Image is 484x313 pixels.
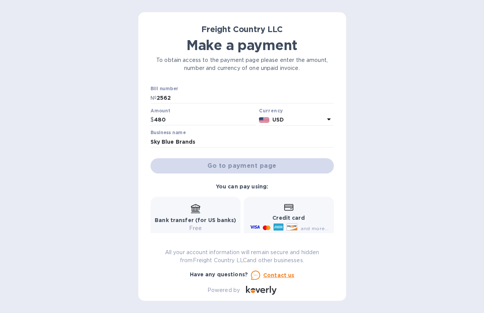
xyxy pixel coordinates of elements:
[301,225,329,231] span: and more...
[151,109,170,113] label: Amount
[272,215,304,221] b: Credit card
[155,224,236,232] p: Free
[190,271,248,277] b: Have any questions?
[151,116,154,124] p: $
[151,56,334,72] p: To obtain access to the payment page please enter the amount, number and currency of one unpaid i...
[263,272,295,278] u: Contact us
[154,114,256,126] input: 0.00
[151,131,186,135] label: Business name
[259,108,283,114] b: Currency
[272,117,284,123] b: USD
[155,217,236,223] b: Bank transfer (for US banks)
[259,117,269,123] img: USD
[207,286,240,294] p: Powered by
[151,37,334,53] h1: Make a payment
[151,94,157,102] p: №
[157,92,334,104] input: Enter bill number
[151,87,178,91] label: Bill number
[201,24,283,34] b: Freight Country LLC
[216,183,268,190] b: You can pay using:
[151,136,334,148] input: Enter business name
[151,248,334,264] p: All your account information will remain secure and hidden from Freight Country LLC and other bus...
